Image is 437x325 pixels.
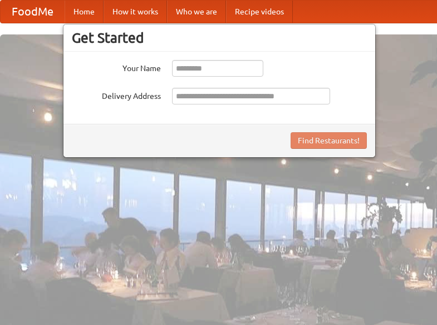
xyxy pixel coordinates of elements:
[1,1,65,23] a: FoodMe
[226,1,293,23] a: Recipe videos
[72,60,161,74] label: Your Name
[72,88,161,102] label: Delivery Address
[65,1,104,23] a: Home
[167,1,226,23] a: Who we are
[72,29,367,46] h3: Get Started
[104,1,167,23] a: How it works
[291,132,367,149] button: Find Restaurants!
